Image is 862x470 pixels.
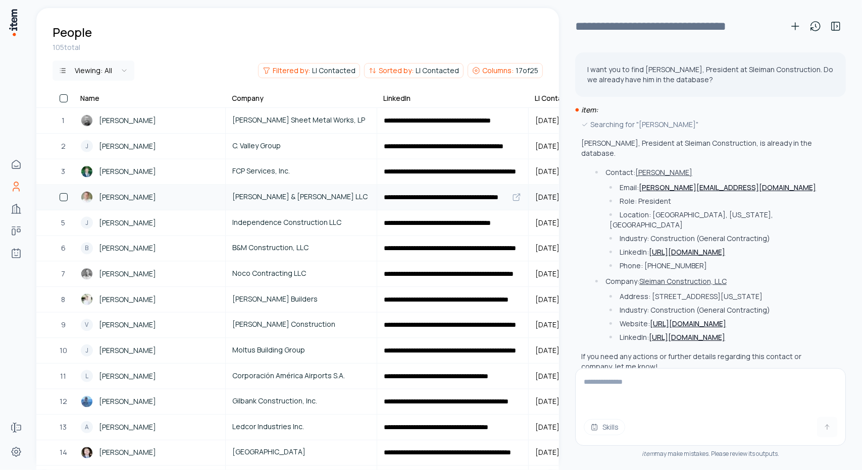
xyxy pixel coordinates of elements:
button: Filtered by:LI Contacted [258,63,360,78]
span: 2 [61,141,66,152]
span: Independence Construction LLC [232,217,370,228]
a: [PERSON_NAME] & [PERSON_NAME] LLC [226,185,376,209]
button: [DATE] [529,287,679,312]
span: [PERSON_NAME] [99,396,156,407]
a: Agents [6,243,26,263]
span: C. Valley Group [232,140,370,151]
div: V [81,319,93,331]
span: [PERSON_NAME] [99,447,156,458]
div: LinkedIn [383,93,411,103]
span: 1 [62,115,65,126]
li: Address: [STREET_ADDRESS][US_STATE] [607,291,834,302]
span: [GEOGRAPHIC_DATA] [232,447,370,458]
button: [DATE] [529,389,679,414]
span: [PERSON_NAME] [99,243,156,254]
a: Ledcor Industries Inc. [226,415,376,439]
a: [URL][DOMAIN_NAME] [650,319,726,328]
span: 10 [60,345,67,356]
li: Industry: Construction (General Contracting) [607,305,834,315]
span: 6 [61,243,66,254]
li: Industry: Construction (General Contracting) [607,233,834,244]
button: [DATE] [529,185,679,209]
span: [PERSON_NAME] [99,217,156,228]
a: A[PERSON_NAME] [75,415,225,439]
span: FCP Services, Inc. [232,165,370,177]
li: LinkedIn: [607,247,834,257]
i: item [642,449,654,458]
button: View history [805,16,826,36]
a: Home [6,154,26,174]
button: New conversation [785,16,805,36]
span: B&M Construction, LLC [232,242,370,253]
span: LI Contacted [416,66,459,76]
img: James McCarey [81,447,93,459]
button: [DATE] [529,338,679,363]
button: [DATE] [529,211,679,235]
span: Sorted by: [379,66,414,76]
button: Sorted by:LI Contacted [364,63,464,78]
div: LI Contacted [535,93,588,103]
div: J [81,140,93,152]
span: [PERSON_NAME] [99,294,156,305]
li: Email: [607,183,834,193]
a: Blake Jablonski[PERSON_NAME] [75,159,225,184]
span: 17 of 25 [516,66,538,76]
a: Todd Fox[PERSON_NAME] [75,185,225,209]
a: Jared Marinich[PERSON_NAME] [75,262,225,286]
div: L [81,370,93,382]
span: 7 [62,268,66,279]
button: [DATE] [529,313,679,337]
span: 8 [62,294,66,305]
a: Corporación América Airports S.A. [226,364,376,388]
div: A [81,421,93,433]
a: [URL][DOMAIN_NAME] [649,332,725,342]
span: 14 [60,447,67,458]
span: 3 [62,166,66,177]
a: [PERSON_NAME] Sheet Metal Works, LP [226,108,376,133]
span: [PERSON_NAME] Builders [232,293,370,305]
div: Viewing: [75,66,112,76]
img: Russ Tabaka [81,395,93,407]
a: [URL][DOMAIN_NAME] [649,247,725,257]
a: J[PERSON_NAME] [75,338,225,363]
span: [PERSON_NAME] Sheet Metal Works, LP [232,114,370,126]
div: J [81,344,93,357]
button: [DATE] [529,262,679,286]
img: Todd Fox [81,191,93,203]
button: Columns:17of25 [468,63,543,78]
span: [PERSON_NAME] [99,422,156,433]
img: Scott Jennings [81,114,93,127]
span: [PERSON_NAME] [99,141,156,152]
p: [PERSON_NAME], President at Sleiman Construction, is already in the database. [581,138,834,158]
a: Deals [6,221,26,241]
div: Name [80,93,99,103]
span: Filtered by: [273,66,310,76]
a: Forms [6,418,26,438]
span: [PERSON_NAME] [99,371,156,382]
li: Role: President [607,196,834,206]
span: [PERSON_NAME] [99,345,156,356]
h1: People [53,24,92,40]
img: Item Brain Logo [8,8,18,37]
a: Companies [6,199,26,219]
li: LinkedIn: [607,332,834,342]
a: Gilbank Construction, Inc. [226,389,376,414]
span: Corporación América Airports S.A. [232,370,370,381]
span: 9 [61,319,66,330]
span: Columns: [482,66,514,76]
span: Gilbank Construction, Inc. [232,395,370,406]
p: If you need any actions or further details regarding this contact or company, let me know! [581,351,834,372]
a: [PERSON_NAME] Construction [226,313,376,337]
span: 5 [62,217,66,228]
span: [PERSON_NAME] Construction [232,319,370,330]
a: L[PERSON_NAME] [75,364,225,388]
button: [DATE] [529,108,679,133]
a: Noco Contracting LLC [226,262,376,286]
a: Moltus Building Group [226,338,376,363]
span: Noco Contracting LLC [232,268,370,279]
button: [DATE] [529,364,679,388]
a: [PERSON_NAME][EMAIL_ADDRESS][DOMAIN_NAME] [639,183,816,192]
span: Moltus Building Group [232,344,370,356]
div: J [81,217,93,229]
p: I want you to find [PERSON_NAME], President at Sleiman Construction. Do we already have him in th... [587,65,834,85]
